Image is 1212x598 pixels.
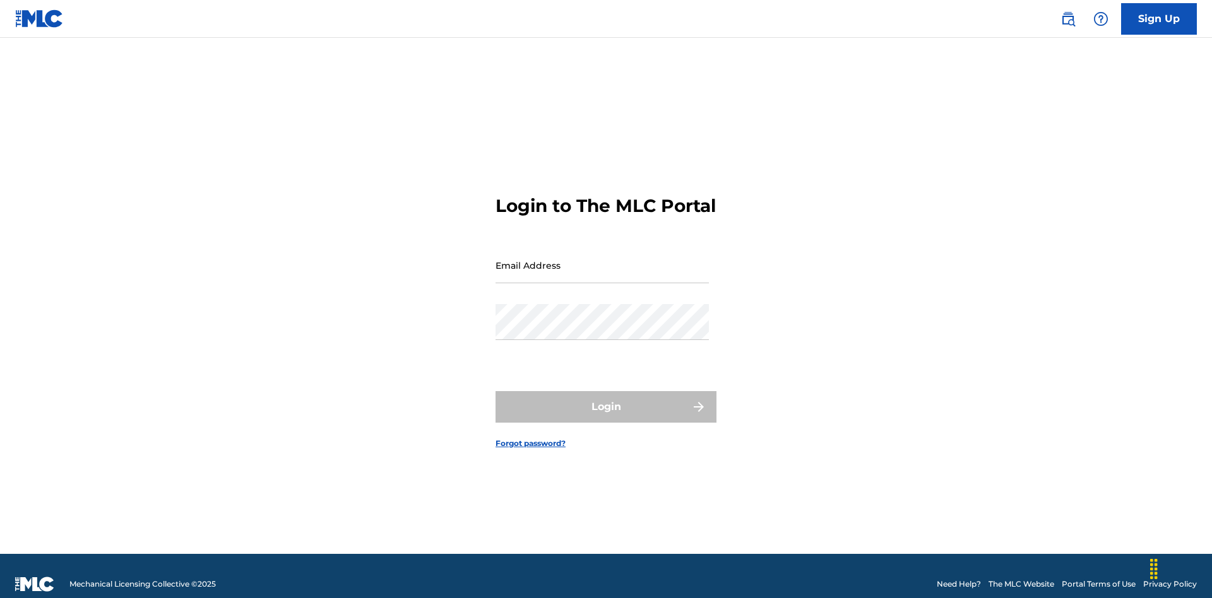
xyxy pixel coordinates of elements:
a: Sign Up [1121,3,1197,35]
a: Public Search [1055,6,1081,32]
img: logo [15,577,54,592]
img: help [1093,11,1108,26]
a: Portal Terms of Use [1062,578,1136,590]
a: Privacy Policy [1143,578,1197,590]
a: Forgot password? [496,438,566,449]
a: The MLC Website [989,578,1054,590]
img: MLC Logo [15,9,64,28]
iframe: Chat Widget [1149,537,1212,598]
div: Drag [1144,550,1164,588]
div: Help [1088,6,1114,32]
h3: Login to The MLC Portal [496,195,716,217]
a: Need Help? [937,578,981,590]
img: search [1060,11,1076,26]
span: Mechanical Licensing Collective © 2025 [69,578,216,590]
